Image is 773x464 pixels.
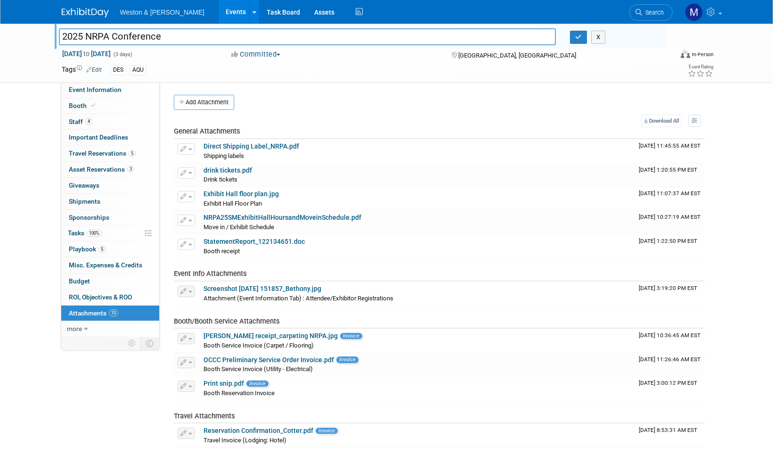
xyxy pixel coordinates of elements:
span: Booth receipt [203,248,240,255]
span: Upload Timestamp [639,285,697,291]
button: X [591,31,606,44]
span: to [82,50,91,58]
span: Travel Invoice (Lodging: Hotel) [203,437,286,444]
a: Booth [61,98,159,114]
span: Invoice [336,356,358,363]
a: NRPA25SMExhibitHallHoursandMoveinSchedule.pdf [203,214,361,221]
td: Upload Timestamp [635,187,705,210]
span: Staff [69,118,92,125]
span: Attachment (Event Information Tab) : Attendee/Exhibitor Registrations [203,295,393,302]
span: Shipments [69,198,100,205]
span: Weston & [PERSON_NAME] [120,8,204,16]
span: Shipping labels [203,152,244,159]
a: Misc. Expenses & Credits [61,257,159,273]
img: Format-Inperson.png [681,50,690,58]
a: Attachments10 [61,306,159,321]
span: 100% [87,230,102,237]
a: StatementReport_122134651.doc [203,238,305,245]
a: OCCC Preliminary Service Order Invoice.pdf [203,356,334,364]
img: Mary Ann Trujillo [685,3,703,21]
span: 5 [129,150,136,157]
button: Add Attachment [174,95,234,110]
td: Upload Timestamp [635,210,705,234]
a: Giveaways [61,178,159,193]
span: Travel Attachments [174,412,235,420]
a: Playbook5 [61,241,159,257]
td: Upload Timestamp [635,329,705,352]
span: Important Deadlines [69,133,128,141]
span: Invoice [316,428,338,434]
span: Upload Timestamp [639,238,697,244]
span: Drink tickets [203,176,237,183]
td: Toggle Event Tabs [140,337,159,349]
span: Attachments [69,309,118,317]
span: Invoice [340,333,362,339]
a: Exhibit Hall floor plan.jpg [203,190,279,198]
a: Download All [641,115,682,127]
span: General Attachments [174,127,240,135]
span: Move in / Exhibit Schedule [203,224,274,231]
td: Upload Timestamp [635,376,705,400]
span: Booth Reservation Invoice [203,389,275,397]
span: Upload Timestamp [639,190,700,197]
td: Upload Timestamp [635,163,705,187]
a: Sponsorships [61,210,159,225]
td: Upload Timestamp [635,423,705,447]
span: [DATE] [DATE] [62,50,111,58]
span: (3 days) [113,51,132,58]
span: Event Info Attachments [174,269,247,278]
a: Screenshot [DATE] 151857_Bethony.jpg [203,285,321,292]
td: Upload Timestamp [635,282,705,305]
span: Asset Reservations [69,166,134,173]
a: Important Deadlines [61,130,159,145]
div: Event Rating [688,65,713,69]
span: Booth/Booth Service Attachments [174,317,280,325]
i: Booth reservation complete [91,103,96,108]
span: Upload Timestamp [639,214,700,220]
a: Asset Reservations3 [61,162,159,177]
span: Upload Timestamp [639,332,700,339]
span: Playbook [69,245,106,253]
a: ROI, Objectives & ROO [61,290,159,305]
span: Event Information [69,86,122,93]
td: Upload Timestamp [635,353,705,376]
td: Upload Timestamp [635,234,705,258]
span: Search [642,9,664,16]
a: more [61,321,159,337]
span: Invoice [246,381,269,387]
span: Giveaways [69,182,99,189]
a: Travel Reservations5 [61,146,159,161]
a: Reservation Confirmation_Cotter.pdf [203,427,313,434]
span: Upload Timestamp [639,356,700,363]
a: Print snip.pdf [203,380,244,387]
div: Event Format [617,49,714,63]
a: Search [629,4,673,21]
a: [PERSON_NAME] receipt_carpeting NRPA.jpg [203,332,338,340]
a: Staff4 [61,114,159,130]
div: DES [110,65,126,75]
span: Sponsorships [69,214,109,221]
span: Travel Reservations [69,149,136,157]
td: Upload Timestamp [635,139,705,163]
span: Booth Service Invoice (Carpet / Flooring) [203,342,314,349]
span: Upload Timestamp [639,427,697,433]
a: Edit [86,66,102,73]
span: Booth [69,102,98,109]
button: Committed [228,50,284,59]
a: drink tickets.pdf [203,166,252,174]
span: Upload Timestamp [639,166,697,173]
span: Exhibit Hall Floor Plan [203,200,262,207]
a: Tasks100% [61,225,159,241]
span: 3 [127,166,134,173]
span: Tasks [68,229,102,237]
span: Upload Timestamp [639,380,697,386]
span: 4 [85,118,92,125]
span: more [67,325,82,332]
a: Direct Shipping Label_NRPA.pdf [203,142,299,150]
span: Upload Timestamp [639,142,700,149]
div: In-Person [692,51,714,58]
span: Budget [69,277,90,285]
td: Personalize Event Tab Strip [124,337,140,349]
span: 10 [109,309,118,316]
td: Tags [62,65,102,75]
